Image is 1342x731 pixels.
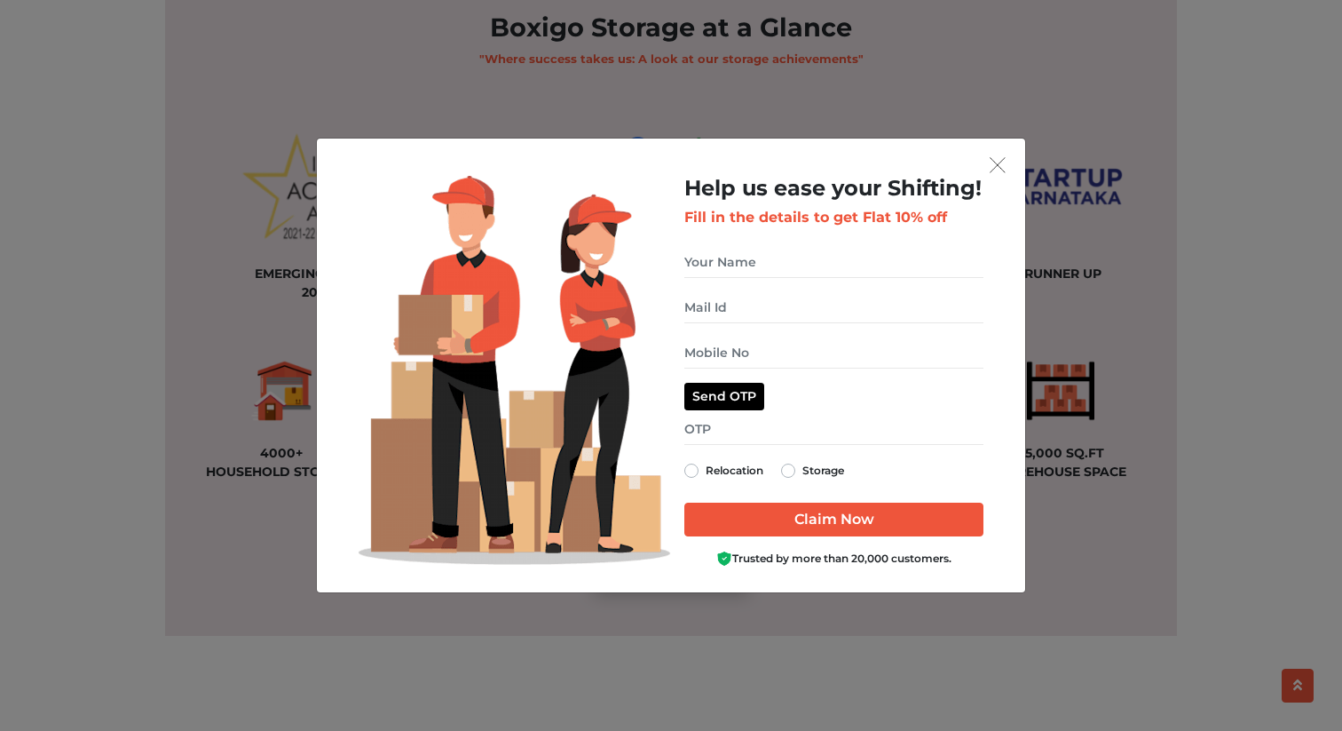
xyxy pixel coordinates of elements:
[802,460,844,481] label: Storage
[684,176,983,202] h2: Help us ease your Shifting!
[684,503,983,536] input: Claim Now
[716,551,732,567] img: Boxigo Customer Shield
[684,338,983,369] input: Mobile No
[684,414,983,445] input: OTP
[359,176,671,565] img: Lead Welcome Image
[706,460,763,481] label: Relocation
[684,209,983,226] h3: Fill in the details to get Flat 10% off
[684,383,764,410] button: Send OTP
[684,551,983,568] div: Trusted by more than 20,000 customers.
[684,247,983,278] input: Your Name
[990,157,1006,173] img: exit
[684,292,983,323] input: Mail Id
